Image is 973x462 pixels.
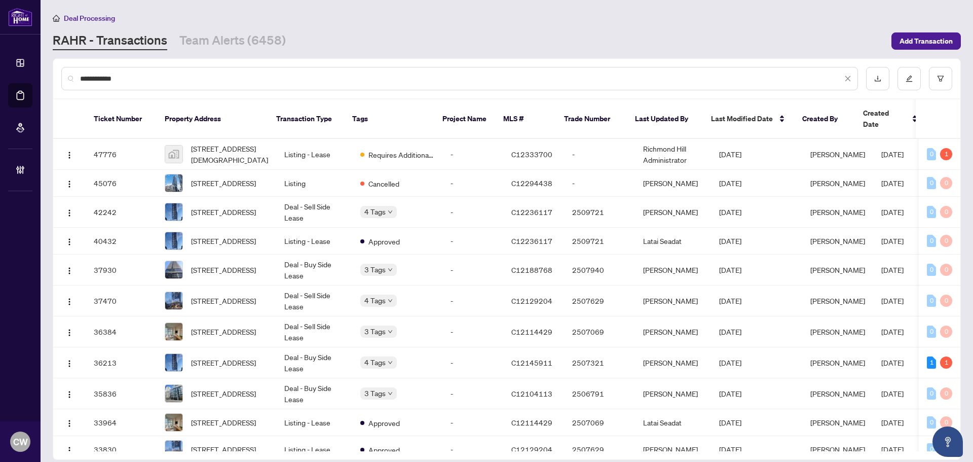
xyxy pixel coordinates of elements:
[927,357,936,369] div: 1
[511,389,552,398] span: C12104113
[61,175,78,191] button: Logo
[511,418,552,427] span: C12114429
[511,358,552,367] span: C12145911
[191,295,256,306] span: [STREET_ADDRESS]
[900,33,953,49] span: Add Transaction
[368,149,434,160] span: Requires Additional Docs
[86,347,157,378] td: 36213
[86,228,157,255] td: 40432
[881,327,904,336] span: [DATE]
[61,324,78,340] button: Logo
[511,296,552,305] span: C12129204
[855,99,926,139] th: Created Date
[719,445,741,454] span: [DATE]
[719,236,741,245] span: [DATE]
[564,197,635,228] td: 2509721
[364,206,386,218] span: 4 Tags
[810,265,865,274] span: [PERSON_NAME]
[179,32,286,50] a: Team Alerts (6458)
[927,326,936,338] div: 0
[64,14,115,23] span: Deal Processing
[86,378,157,409] td: 35836
[13,435,28,449] span: CW
[927,295,936,307] div: 0
[635,409,711,436] td: Latai Seadat
[881,418,904,427] span: [DATE]
[635,316,711,347] td: [PERSON_NAME]
[927,264,936,276] div: 0
[191,326,256,337] span: [STREET_ADDRESS]
[368,178,399,189] span: Cancelled
[276,409,352,436] td: Listing - Lease
[810,296,865,305] span: [PERSON_NAME]
[191,264,256,275] span: [STREET_ADDRESS]
[929,67,952,90] button: filter
[65,329,73,337] img: Logo
[719,358,741,367] span: [DATE]
[368,236,400,247] span: Approved
[8,8,32,26] img: logo
[891,32,961,50] button: Add Transaction
[65,180,73,188] img: Logo
[276,228,352,255] td: Listing - Lease
[495,99,556,139] th: MLS #
[61,414,78,431] button: Logo
[564,378,635,409] td: 2506791
[810,179,865,188] span: [PERSON_NAME]
[86,170,157,197] td: 45076
[61,146,78,162] button: Logo
[61,354,78,371] button: Logo
[442,255,503,286] td: -
[442,347,503,378] td: -
[165,354,182,371] img: thumbnail-img
[927,443,936,455] div: 0
[364,326,386,337] span: 3 Tags
[564,170,635,197] td: -
[810,389,865,398] span: [PERSON_NAME]
[388,267,393,272] span: down
[65,298,73,306] img: Logo
[556,99,627,139] th: Trade Number
[635,286,711,316] td: [PERSON_NAME]
[881,179,904,188] span: [DATE]
[874,75,881,82] span: download
[881,236,904,245] span: [DATE]
[881,358,904,367] span: [DATE]
[635,139,711,170] td: Richmond Hill Administrator
[165,261,182,278] img: thumbnail-img
[86,316,157,347] td: 36384
[881,445,904,454] span: [DATE]
[794,99,855,139] th: Created By
[65,209,73,217] img: Logo
[61,262,78,278] button: Logo
[564,255,635,286] td: 2507940
[191,357,256,368] span: [STREET_ADDRESS]
[719,389,741,398] span: [DATE]
[368,417,400,429] span: Approved
[86,409,157,436] td: 33964
[276,378,352,409] td: Deal - Buy Side Lease
[364,295,386,306] span: 4 Tags
[276,197,352,228] td: Deal - Sell Side Lease
[276,347,352,378] td: Deal - Buy Side Lease
[65,151,73,159] img: Logo
[364,357,386,368] span: 4 Tags
[511,265,552,274] span: C12188768
[165,441,182,458] img: thumbnail-img
[157,99,268,139] th: Property Address
[511,327,552,336] span: C12114429
[927,177,936,189] div: 0
[564,409,635,436] td: 2507069
[810,418,865,427] span: [PERSON_NAME]
[61,441,78,457] button: Logo
[635,170,711,197] td: [PERSON_NAME]
[940,357,952,369] div: 1
[86,197,157,228] td: 42242
[86,286,157,316] td: 37470
[810,236,865,245] span: [PERSON_NAME]
[61,385,78,402] button: Logo
[65,360,73,368] img: Logo
[564,286,635,316] td: 2507629
[881,207,904,217] span: [DATE]
[344,99,434,139] th: Tags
